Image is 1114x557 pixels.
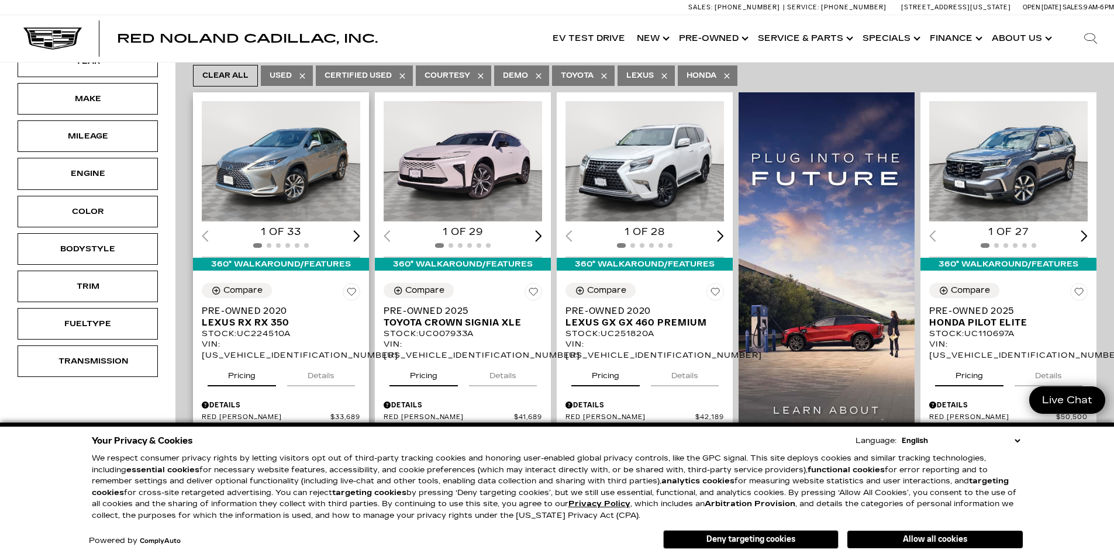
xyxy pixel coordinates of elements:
span: [PHONE_NUMBER] [821,4,887,11]
button: pricing tab [389,361,458,386]
div: TrimTrim [18,271,158,302]
div: 360° WalkAround/Features [193,258,369,271]
div: Trim [58,280,117,293]
div: 1 / 2 [929,101,1089,222]
strong: targeting cookies [92,476,1009,497]
a: About Us [986,15,1056,62]
button: pricing tab [571,361,640,386]
div: Color [58,205,117,218]
a: Pre-Owned 2025Toyota Crown Signia XLE [384,305,542,328]
span: Your Privacy & Cookies [92,433,193,449]
div: ColorColor [18,196,158,227]
a: Sales: [PHONE_NUMBER] [688,4,783,11]
a: Specials [857,15,924,62]
a: Pre-Owned [673,15,752,62]
span: Red [PERSON_NAME] [565,413,695,422]
div: Powered by [89,537,181,545]
div: 1 of 33 [202,226,360,238]
div: Search [1067,15,1114,62]
u: Privacy Policy [568,499,630,508]
button: Compare Vehicle [202,283,272,298]
span: $41,689 [514,413,542,422]
div: Stock : UC224510A [202,328,360,339]
div: Next slide [353,230,360,241]
a: New [631,15,673,62]
div: Transmission [58,355,117,368]
span: Service: [787,4,819,11]
span: Honda [687,68,716,83]
img: 2025 Toyota Crown Signia XLE 1 [384,101,544,222]
button: details tab [1015,361,1082,386]
img: 2020 Lexus GX GX 460 Premium 1 [565,101,726,222]
button: details tab [469,361,537,386]
a: [STREET_ADDRESS][US_STATE] [901,4,1011,11]
span: Live Chat [1036,393,1098,407]
a: Red [PERSON_NAME] $42,189 [565,413,724,422]
div: Pricing Details - Pre-Owned 2025 Toyota Crown Signia XLE [384,400,542,410]
button: pricing tab [208,361,276,386]
span: Sales: [1063,4,1084,11]
strong: Arbitration Provision [705,499,795,508]
a: Pre-Owned 2020Lexus GX GX 460 Premium [565,305,724,328]
strong: essential cookies [126,465,199,475]
div: 360° WalkAround/Features [920,258,1096,271]
span: Sales: [688,4,713,11]
span: Lexus GX GX 460 Premium [565,317,715,328]
button: Compare Vehicle [565,283,636,298]
div: 1 / 2 [384,101,544,222]
a: Red Noland Cadillac, Inc. [117,33,378,44]
div: Compare [223,285,263,296]
span: Toyota Crown Signia XLE [384,317,533,328]
div: 1 / 2 [565,101,726,222]
div: Pricing Details - Pre-Owned 2025 Honda Pilot Elite [929,400,1088,410]
img: 2025 Honda Pilot Elite 1 [929,101,1089,222]
span: Demo [503,68,528,83]
a: Pre-Owned 2025Honda Pilot Elite [929,305,1088,328]
span: Open [DATE] [1023,4,1061,11]
div: Language: [856,437,896,445]
div: MileageMileage [18,120,158,152]
div: Pricing Details - Pre-Owned 2020 Lexus RX RX 350 [202,400,360,410]
a: Cadillac Dark Logo with Cadillac White Text [23,27,82,50]
div: EngineEngine [18,158,158,189]
div: 360° WalkAround/Features [557,258,733,271]
button: Compare Vehicle [929,283,999,298]
span: Certified Used [325,68,392,83]
div: Bodystyle [58,243,117,255]
a: Finance [924,15,986,62]
a: Red [PERSON_NAME] $50,500 [929,413,1088,422]
div: Compare [951,285,990,296]
span: $50,500 [1056,413,1088,422]
span: Honda Pilot Elite [929,317,1079,328]
button: pricing tab [935,361,1003,386]
span: Red Noland Cadillac, Inc. [117,32,378,46]
button: Compare Vehicle [384,283,454,298]
button: Save Vehicle [525,283,542,305]
div: Next slide [717,230,724,241]
span: Pre-Owned 2025 [384,305,533,317]
span: Pre-Owned 2025 [929,305,1079,317]
div: 360° WalkAround/Features [375,258,551,271]
span: Used [270,68,292,83]
button: Allow all cookies [847,531,1023,548]
a: Pre-Owned 2020Lexus RX RX 350 [202,305,360,328]
span: Pre-Owned 2020 [565,305,715,317]
p: We respect consumer privacy rights by letting visitors opt out of third-party tracking cookies an... [92,453,1023,521]
div: BodystyleBodystyle [18,233,158,265]
a: Service & Parts [752,15,857,62]
strong: analytics cookies [661,476,734,486]
span: $42,189 [695,413,724,422]
button: details tab [287,361,355,386]
div: Make [58,92,117,105]
div: Next slide [1081,230,1088,241]
div: VIN: [US_VEHICLE_IDENTIFICATION_NUMBER] [565,339,724,360]
div: Mileage [58,130,117,143]
span: 9 AM-6 PM [1084,4,1114,11]
img: 2020 Lexus RX RX 350 1 [202,101,362,222]
span: [PHONE_NUMBER] [715,4,780,11]
span: $33,689 [330,413,360,422]
div: Next slide [535,230,542,241]
div: Pricing Details - Pre-Owned 2020 Lexus GX GX 460 Premium [565,400,724,410]
div: Stock : UC007933A [384,328,542,339]
div: FueltypeFueltype [18,308,158,340]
